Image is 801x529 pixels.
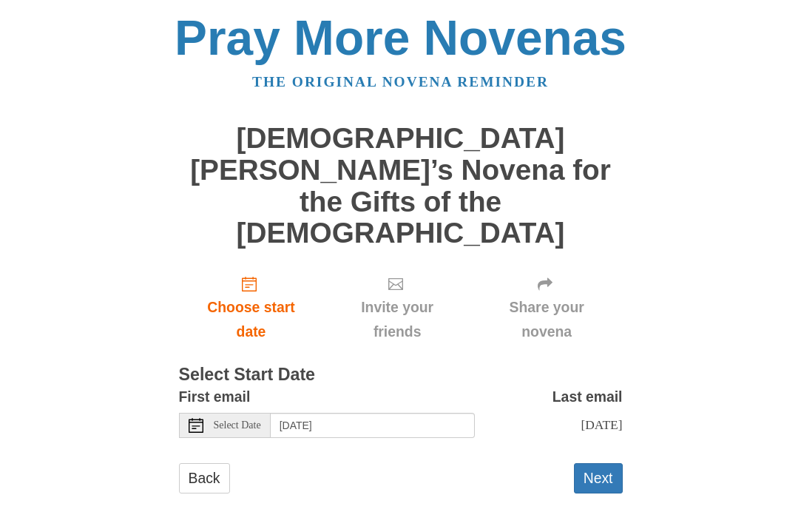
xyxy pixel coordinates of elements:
a: Choose start date [179,263,324,351]
span: Share your novena [486,295,608,344]
h1: [DEMOGRAPHIC_DATA][PERSON_NAME]’s Novena for the Gifts of the [DEMOGRAPHIC_DATA] [179,123,623,249]
div: Click "Next" to confirm your start date first. [471,263,623,351]
h3: Select Start Date [179,365,623,385]
a: Back [179,463,230,493]
label: Last email [552,385,623,409]
span: [DATE] [581,417,622,432]
a: The original novena reminder [252,74,549,90]
label: First email [179,385,251,409]
button: Next [574,463,623,493]
a: Pray More Novenas [175,10,626,65]
span: Choose start date [194,295,309,344]
div: Click "Next" to confirm your start date first. [323,263,470,351]
span: Select Date [214,420,261,431]
span: Invite your friends [338,295,456,344]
